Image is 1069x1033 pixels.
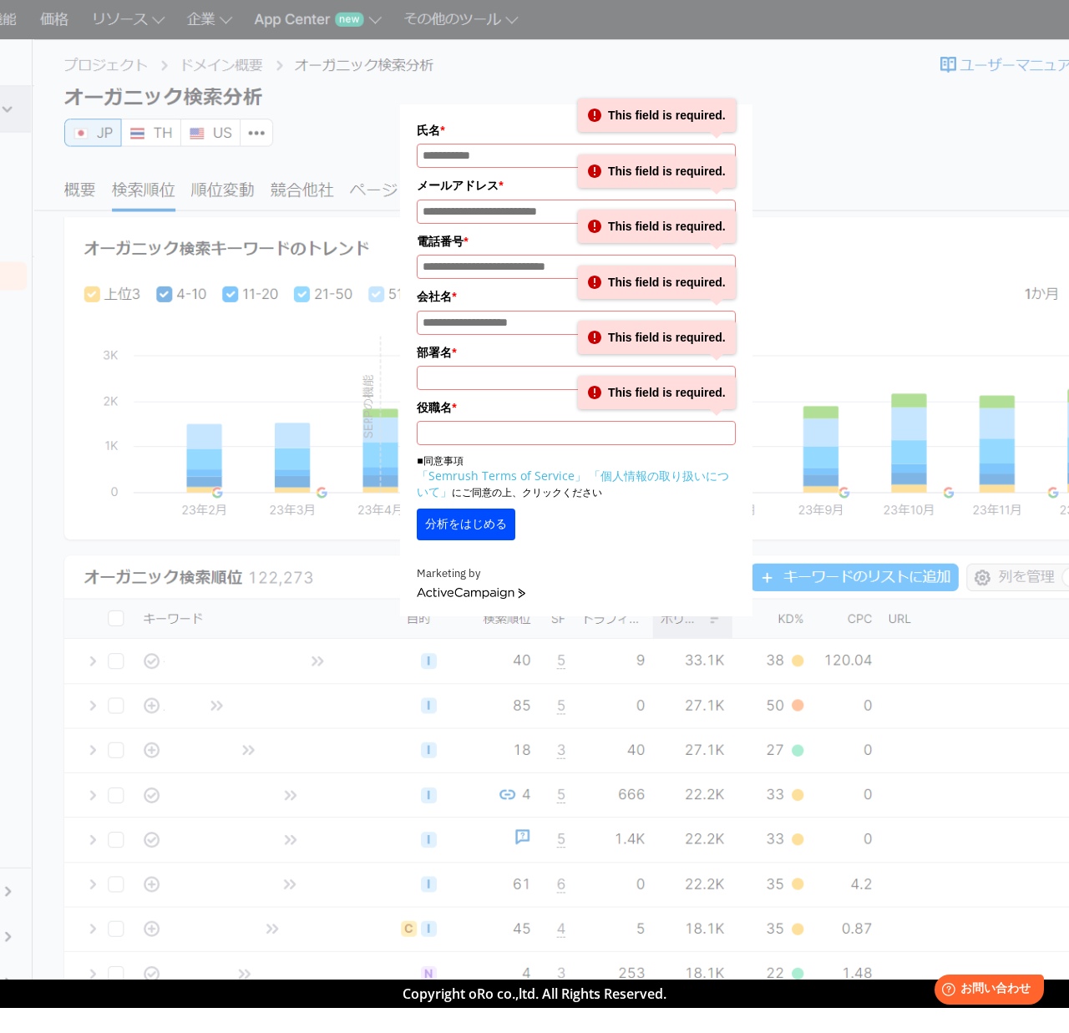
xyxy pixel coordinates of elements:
label: メールアドレス [417,176,735,195]
a: 「個人情報の取り扱いについて」 [417,468,729,499]
label: 部署名 [417,343,735,362]
div: This field is required. [578,210,736,243]
label: 氏名 [417,121,735,139]
div: Marketing by [417,565,735,583]
div: This field is required. [578,266,736,299]
a: 「Semrush Terms of Service」 [417,468,586,484]
p: ■同意事項 にご同意の上、クリックください [417,453,735,500]
span: Copyright oRo co.,ltd. All Rights Reserved. [403,985,666,1003]
div: This field is required. [578,321,736,354]
button: 分析をはじめる [417,509,515,540]
div: This field is required. [578,376,736,409]
div: This field is required. [578,154,736,188]
label: 会社名 [417,287,735,306]
label: 役職名 [417,398,735,417]
iframe: Help widget launcher [920,968,1051,1015]
div: This field is required. [578,99,736,132]
label: 電話番号 [417,232,735,251]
